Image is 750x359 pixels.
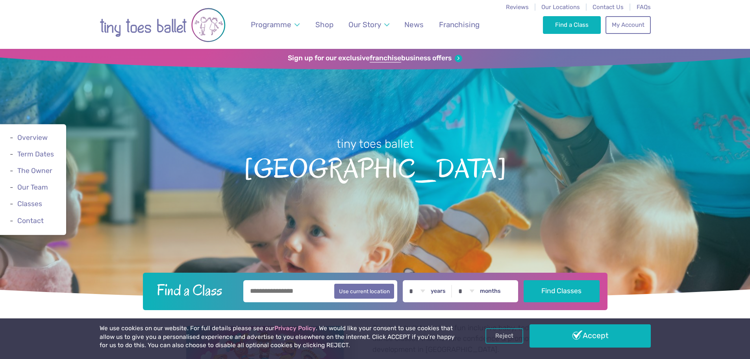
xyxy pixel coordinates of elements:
[431,288,446,295] label: years
[251,20,291,29] span: Programme
[100,5,226,45] img: tiny toes ballet
[337,137,414,151] small: tiny toes ballet
[14,152,736,184] span: [GEOGRAPHIC_DATA]
[530,324,651,347] a: Accept
[606,16,650,33] a: My Account
[543,16,601,33] a: Find a Class
[404,20,424,29] span: News
[17,183,48,191] a: Our Team
[637,4,651,11] a: FAQs
[524,280,600,302] button: Find Classes
[100,324,458,350] p: We use cookies on our website. For full details please see our . We would like your consent to us...
[344,15,393,34] a: Our Story
[17,150,54,158] a: Term Dates
[480,288,501,295] label: months
[334,284,394,299] button: Use current location
[17,167,52,175] a: The Owner
[17,217,44,225] a: Contact
[150,280,238,300] h2: Find a Class
[506,4,529,11] a: Reviews
[593,4,624,11] a: Contact Us
[401,15,428,34] a: News
[288,54,462,63] a: Sign up for our exclusivefranchisebusiness offers
[17,134,48,141] a: Overview
[315,20,333,29] span: Shop
[348,20,381,29] span: Our Story
[485,328,523,343] a: Reject
[435,15,483,34] a: Franchising
[17,200,42,208] a: Classes
[274,325,316,332] a: Privacy Policy
[439,20,480,29] span: Franchising
[370,54,401,63] strong: franchise
[247,15,303,34] a: Programme
[541,4,580,11] a: Our Locations
[311,15,337,34] a: Shop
